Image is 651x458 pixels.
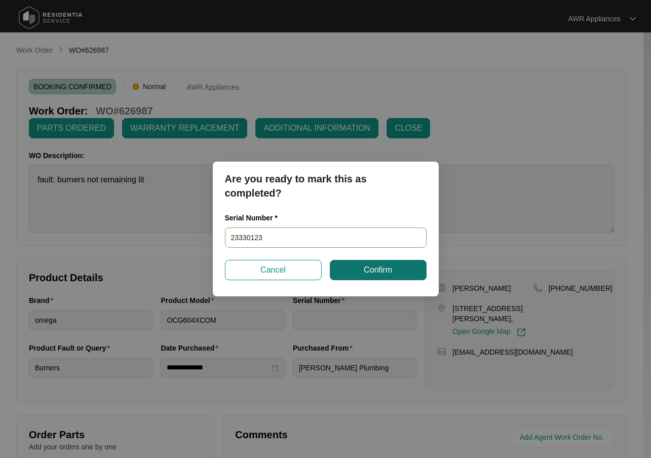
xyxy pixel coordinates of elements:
p: Are you ready to mark this as [225,172,427,186]
button: Confirm [330,260,427,280]
label: Serial Number * [225,213,285,223]
span: Cancel [260,264,286,276]
button: Cancel [225,260,322,280]
p: completed? [225,186,427,200]
span: Confirm [364,264,392,276]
